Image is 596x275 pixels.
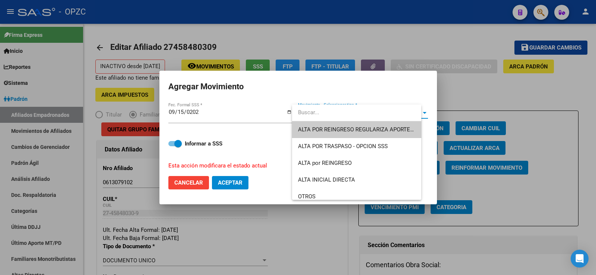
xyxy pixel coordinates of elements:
[298,176,355,183] span: ALTA INICIAL DIRECTA
[292,104,421,121] input: dropdown search
[298,143,388,150] span: ALTA POR TRASPASO - OPCION SSS
[298,193,316,200] span: OTROS
[571,250,589,268] div: Open Intercom Messenger
[298,126,430,133] span: ALTA POR REINGRESO REGULARIZA APORTES (AFIP)
[298,160,352,166] span: ALTA por REINGRESO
